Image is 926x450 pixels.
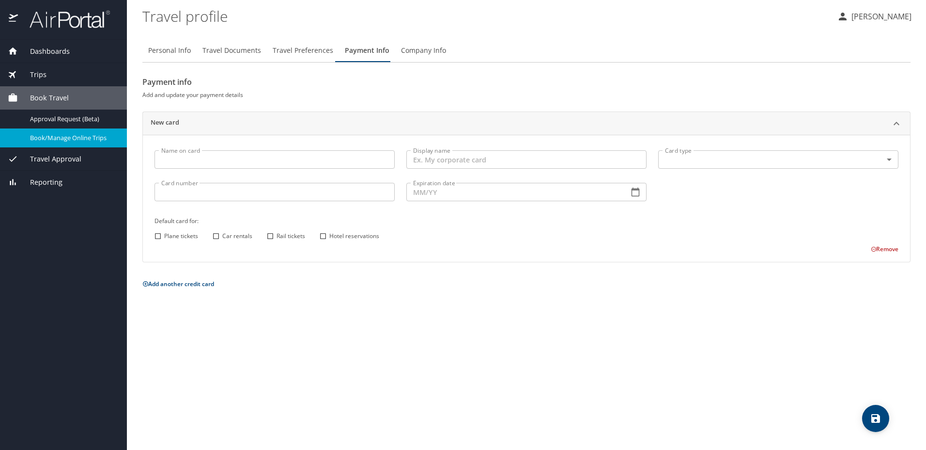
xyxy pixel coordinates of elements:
div: Profile [142,39,911,62]
span: Rail tickets [277,232,305,241]
button: Add another credit card [142,280,214,288]
div: ​ [658,150,898,169]
img: airportal-logo.png [19,10,110,29]
h6: Default card for: [154,216,898,226]
span: Travel Preferences [273,45,333,57]
h6: Add and update your payment details [142,90,911,100]
p: [PERSON_NAME] [849,11,911,22]
span: Travel Documents [202,45,261,57]
button: [PERSON_NAME] [833,8,915,25]
span: Personal Info [148,45,191,57]
span: Reporting [18,177,62,188]
span: Hotel reservations [329,232,379,241]
span: Travel Approval [18,154,81,164]
span: Dashboards [18,46,70,57]
h2: New card [151,118,179,129]
span: Approval Request (Beta) [30,114,115,124]
img: icon-airportal.png [9,10,19,29]
span: Plane tickets [164,232,198,241]
input: MM/YY [406,183,621,201]
h1: Travel profile [142,1,829,31]
button: Remove [871,245,898,253]
div: New card [143,112,910,135]
span: Company Info [401,45,446,57]
input: Ex. My corporate card [406,150,647,169]
span: Payment Info [345,45,389,57]
span: Car rentals [222,232,252,241]
span: Book Travel [18,93,69,103]
div: New card [143,135,910,262]
h2: Payment info [142,74,911,90]
span: Book/Manage Online Trips [30,133,115,143]
span: Trips [18,69,46,80]
button: save [862,405,889,432]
